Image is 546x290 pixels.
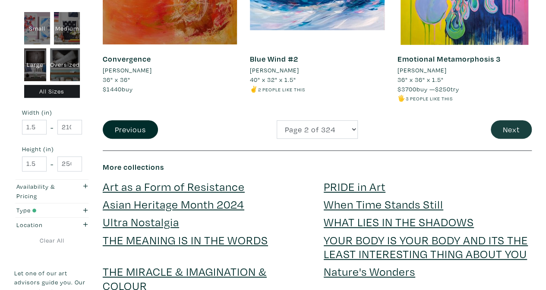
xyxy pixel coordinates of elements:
[16,220,67,230] div: Location
[103,85,133,93] span: buy
[22,110,82,116] small: Width (in)
[250,84,384,94] li: ✌️
[324,232,528,261] a: YOUR BODY IS YOUR BODY AND ITS THE LEAST INTERESTING THING ABOUT YOU
[103,85,122,93] span: $1440
[103,65,152,75] li: [PERSON_NAME]
[398,94,532,103] li: 🖐️
[14,218,90,232] button: Location
[16,182,67,200] div: Availability & Pricing
[250,54,298,64] a: Blue Wind #2
[50,122,54,133] span: -
[491,120,532,139] button: Next
[398,75,444,84] span: 36" x 36" x 1.5"
[103,120,158,139] button: Previous
[250,65,384,75] a: [PERSON_NAME]
[103,214,179,229] a: Ultra Nostalgia
[398,54,501,64] a: Emotional Metamorphosis 3
[14,236,90,245] a: Clear All
[406,95,453,102] small: 3 people like this
[324,179,385,194] a: PRIDE in Art
[24,85,80,98] div: All Sizes
[103,54,151,64] a: Convergence
[14,180,90,203] button: Availability & Pricing
[103,232,268,247] a: THE MEANING IS IN THE WORDS
[103,65,237,75] a: [PERSON_NAME]
[50,48,80,81] div: Oversized
[103,179,245,194] a: Art as a Form of Resistance
[258,86,305,93] small: 2 people like this
[398,85,459,93] span: buy — try
[54,12,80,45] div: Medium
[250,75,296,84] span: 40" x 32" x 1.5"
[14,203,90,218] button: Type
[22,147,82,153] small: Height (in)
[103,75,130,84] span: 36" x 36"
[398,85,417,93] span: $3700
[16,206,67,215] div: Type
[435,85,451,93] span: $250
[103,162,532,172] h6: More collections
[24,48,47,81] div: Large
[398,65,532,75] a: [PERSON_NAME]
[324,196,443,212] a: When Time Stands Still
[324,214,474,229] a: WHAT LIES IN THE SHADOWS
[50,158,54,170] span: -
[250,65,299,75] li: [PERSON_NAME]
[398,65,447,75] li: [PERSON_NAME]
[24,12,50,45] div: Small
[324,264,415,279] a: Nature's Wonders
[103,196,244,212] a: Asian Heritage Month 2024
